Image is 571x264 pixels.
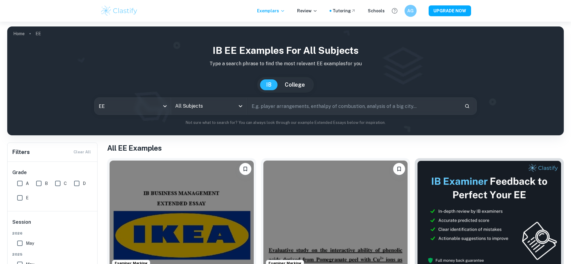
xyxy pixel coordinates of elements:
button: Bookmark [393,163,405,175]
h6: Filters [12,148,30,156]
button: Open [236,102,245,110]
p: EE [36,30,41,37]
h1: All EE Examples [107,143,564,153]
a: Schools [368,8,385,14]
button: Bookmark [239,163,251,175]
button: UPGRADE NOW [429,5,471,16]
p: Not sure what to search for? You can always look through our example Extended Essays below for in... [12,120,559,126]
p: Exemplars [257,8,285,14]
span: May [26,240,34,247]
h6: AG [407,8,414,14]
div: EE [95,98,171,115]
span: B [45,180,48,187]
a: Tutoring [333,8,356,14]
img: Clastify logo [100,5,138,17]
button: AG [405,5,417,17]
span: A [26,180,29,187]
button: Search [462,101,472,111]
input: E.g. player arrangements, enthalpy of combustion, analysis of a big city... [247,98,460,115]
button: College [279,79,311,90]
h6: Grade [12,169,93,176]
span: 2025 [12,252,93,257]
span: D [83,180,86,187]
p: Type a search phrase to find the most relevant EE examples for you [12,60,559,67]
a: Home [13,29,25,38]
h6: Session [12,219,93,231]
span: 2026 [12,231,93,236]
button: IB [260,79,278,90]
p: Review [297,8,318,14]
button: Help and Feedback [389,6,400,16]
span: E [26,195,29,201]
img: profile cover [7,26,564,135]
h1: IB EE examples for all subjects [12,43,559,58]
span: C [64,180,67,187]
